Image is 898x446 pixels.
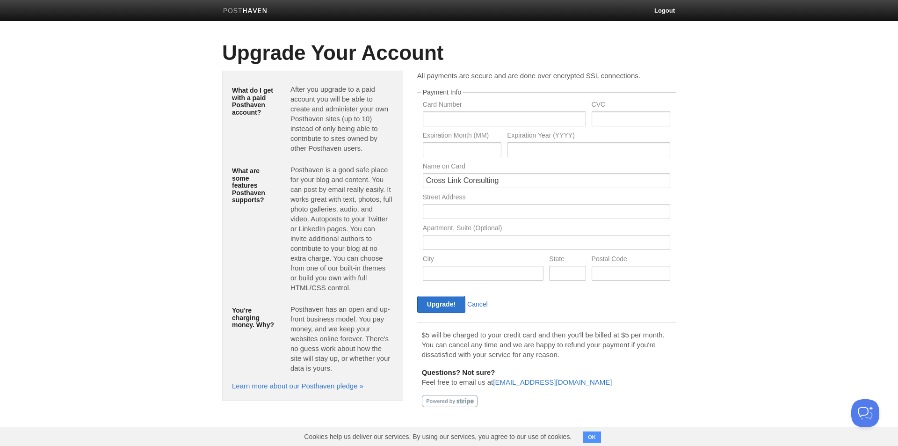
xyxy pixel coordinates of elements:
[549,256,586,264] label: State
[222,42,676,64] h1: Upgrade Your Account
[851,399,879,427] iframe: Help Scout Beacon - Open
[290,304,393,373] p: Posthaven has an open and up-front business model. You pay money, and we keep your websites onlin...
[592,256,670,264] label: Postal Code
[467,300,488,308] a: Cancel
[295,427,581,446] span: Cookies help us deliver our services. By using our services, you agree to our use of cookies.
[417,71,676,80] p: All payments are secure and are done over encrypted SSL connections.
[232,382,363,390] a: Learn more about our Posthaven pledge »
[232,87,276,116] h5: What do I get with a paid Posthaven account?
[290,165,393,292] p: Posthaven is a good safe place for your blog and content. You can post by email really easily. It...
[232,307,276,329] h5: You're charging money. Why?
[592,101,670,110] label: CVC
[423,194,670,203] label: Street Address
[423,163,670,172] label: Name on Card
[507,132,670,141] label: Expiration Year (YYYY)
[422,367,671,387] p: Feel free to email us at
[423,225,670,234] label: Apartment, Suite (Optional)
[423,132,501,141] label: Expiration Month (MM)
[423,256,544,264] label: City
[422,368,495,376] b: Questions? Not sure?
[232,168,276,204] h5: What are some features Posthaven supports?
[421,89,463,95] legend: Payment Info
[493,378,612,386] a: [EMAIL_ADDRESS][DOMAIN_NAME]
[423,101,586,110] label: Card Number
[223,8,268,15] img: Posthaven-bar
[422,330,671,359] p: $5 will be charged to your credit card and then you'll be billed at $5 per month. You can cancel ...
[583,431,601,443] button: OK
[290,84,393,153] p: After you upgrade to a paid account you will be able to create and administer your own Posthaven ...
[417,296,465,313] input: Upgrade!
